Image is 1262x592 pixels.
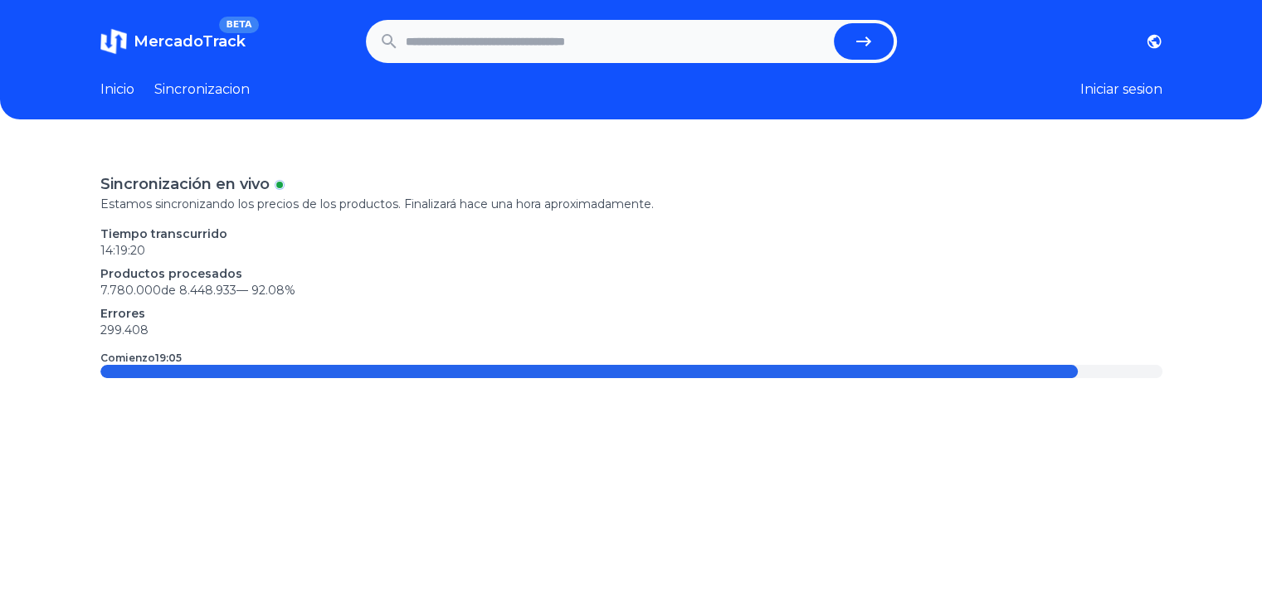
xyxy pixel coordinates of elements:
[100,352,182,365] p: Comienzo
[100,172,270,196] p: Sincronización en vivo
[155,352,182,364] time: 19:05
[100,243,145,258] time: 14:19:20
[154,80,250,99] a: Sincronizacion
[100,282,1162,298] p: 7.780.000 de 8.448.933 —
[134,32,246,51] span: MercadoTrack
[219,17,258,33] span: BETA
[251,283,295,298] span: 92.08 %
[100,322,1162,338] p: 299.408
[100,265,1162,282] p: Productos procesados
[1080,80,1162,99] button: Iniciar sesion
[100,196,1162,212] p: Estamos sincronizando los precios de los productos. Finalizará hace una hora aproximadamente.
[100,28,246,55] a: MercadoTrackBETA
[100,28,127,55] img: MercadoTrack
[100,226,1162,242] p: Tiempo transcurrido
[100,80,134,99] a: Inicio
[100,305,1162,322] p: Errores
